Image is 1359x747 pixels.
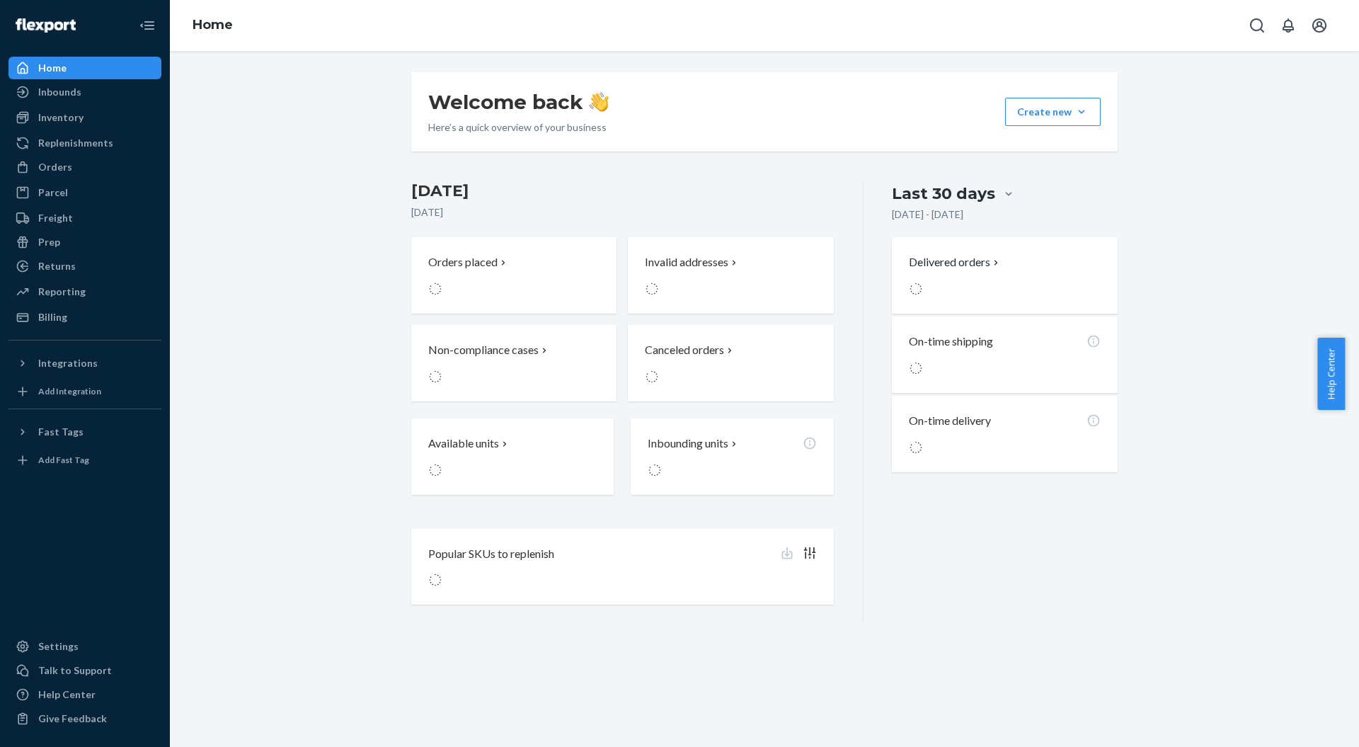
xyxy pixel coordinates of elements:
p: [DATE] [411,205,834,219]
ol: breadcrumbs [181,5,244,46]
p: Orders placed [428,254,498,270]
img: Flexport logo [16,18,76,33]
a: Freight [8,207,161,229]
div: Last 30 days [892,183,995,205]
div: Prep [38,235,60,249]
a: Prep [8,231,161,253]
a: Add Integration [8,380,161,403]
p: Available units [428,435,499,452]
h1: Welcome back [428,89,609,115]
a: Add Fast Tag [8,449,161,472]
a: Settings [8,635,161,658]
div: Parcel [38,186,68,200]
a: Talk to Support [8,659,161,682]
div: Settings [38,639,79,654]
p: On-time shipping [909,333,993,350]
p: Popular SKUs to replenish [428,546,554,562]
p: Invalid addresses [645,254,728,270]
button: Available units [411,418,614,495]
div: Returns [38,259,76,273]
a: Parcel [8,181,161,204]
div: Give Feedback [38,712,107,726]
button: Canceled orders [628,325,833,401]
button: Close Navigation [133,11,161,40]
a: Home [193,17,233,33]
button: Inbounding units [631,418,833,495]
button: Open Search Box [1243,11,1271,40]
div: Reporting [38,285,86,299]
button: Create new [1005,98,1101,126]
button: Fast Tags [8,421,161,443]
button: Delivered orders [909,254,1002,270]
a: Orders [8,156,161,178]
button: Invalid addresses [628,237,833,314]
button: Open notifications [1274,11,1302,40]
div: Integrations [38,356,98,370]
a: Inbounds [8,81,161,103]
div: Orders [38,160,72,174]
div: Help Center [38,688,96,702]
a: Replenishments [8,132,161,154]
a: Returns [8,255,161,278]
p: Here’s a quick overview of your business [428,120,609,135]
div: Talk to Support [38,663,112,678]
div: Add Integration [38,385,101,397]
a: Inventory [8,106,161,129]
div: Replenishments [38,136,113,150]
div: Freight [38,211,73,225]
button: Orders placed [411,237,617,314]
p: On-time delivery [909,413,991,429]
div: Billing [38,310,67,324]
a: Reporting [8,280,161,303]
p: Non-compliance cases [428,342,539,358]
a: Billing [8,306,161,329]
button: Integrations [8,352,161,375]
a: Help Center [8,683,161,706]
div: Fast Tags [38,425,84,439]
button: Open account menu [1305,11,1334,40]
a: Home [8,57,161,79]
p: [DATE] - [DATE] [892,207,963,222]
div: Add Fast Tag [38,454,89,466]
p: Inbounding units [648,435,728,452]
button: Help Center [1317,338,1345,410]
button: Non-compliance cases [411,325,617,401]
h3: [DATE] [411,180,834,203]
div: Inbounds [38,85,81,99]
p: Canceled orders [645,342,724,358]
div: Inventory [38,110,84,125]
img: hand-wave emoji [589,92,609,112]
div: Home [38,61,67,75]
button: Give Feedback [8,707,161,730]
